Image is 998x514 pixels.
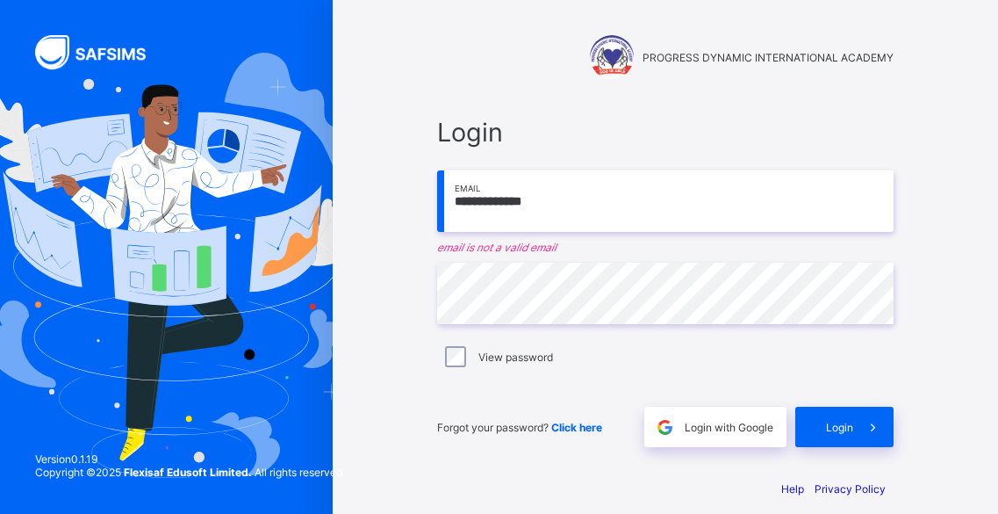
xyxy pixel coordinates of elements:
span: Forgot your password? [437,421,602,434]
span: Login with Google [685,421,773,434]
span: Copyright © 2025 All rights reserved. [35,466,345,479]
img: google.396cfc9801f0270233282035f929180a.svg [655,417,675,438]
span: Login [826,421,853,434]
a: Click here [551,421,602,434]
strong: Flexisaf Edusoft Limited. [124,466,252,479]
img: SAFSIMS Logo [35,35,167,69]
span: Login [437,117,894,148]
span: PROGRESS DYNAMIC INTERNATIONAL ACADEMY [643,51,894,64]
a: Help [781,482,804,496]
span: Version 0.1.19 [35,452,345,466]
em: email is not a valid email [437,241,894,254]
label: View password [478,351,553,364]
a: Privacy Policy [815,482,886,496]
